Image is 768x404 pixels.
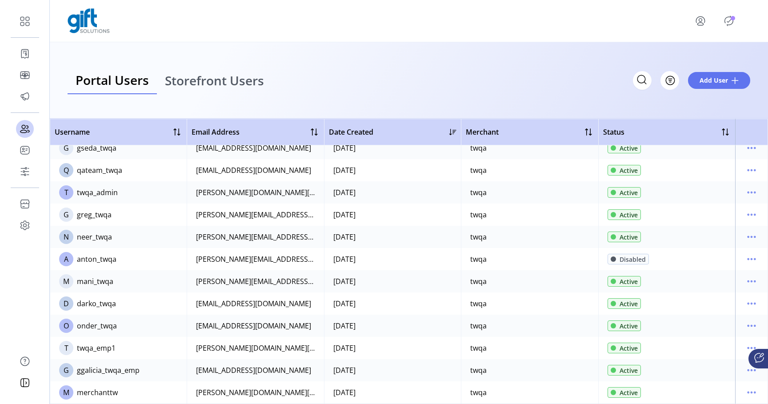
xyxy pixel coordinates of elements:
[324,381,461,404] td: [DATE]
[77,387,118,398] div: merchanttw
[329,127,373,137] span: Date Created
[64,232,69,242] span: N
[744,185,759,200] button: menu
[77,254,116,264] div: anton_twqa
[470,143,487,153] div: twqa
[722,14,736,28] button: Publisher Panel
[470,343,487,353] div: twqa
[76,74,149,86] span: Portal Users
[620,255,646,264] span: Disabled
[324,137,461,159] td: [DATE]
[196,298,311,309] div: [EMAIL_ADDRESS][DOMAIN_NAME]
[77,232,112,242] div: neer_twqa
[620,321,638,331] span: Active
[620,344,638,353] span: Active
[470,365,487,376] div: twqa
[192,127,240,137] span: Email Address
[64,298,69,309] span: D
[683,10,722,32] button: menu
[660,71,679,90] button: Filter Button
[744,363,759,377] button: menu
[77,365,140,376] div: ggalicia_twqa_emp
[324,248,461,270] td: [DATE]
[196,387,315,398] div: [PERSON_NAME][DOMAIN_NAME][EMAIL_ADDRESS][DOMAIN_NAME]
[64,143,69,153] span: G
[55,127,90,137] span: Username
[620,232,638,242] span: Active
[688,72,750,89] button: Add User
[196,320,311,331] div: [EMAIL_ADDRESS][DOMAIN_NAME]
[77,187,118,198] div: twqa_admin
[63,387,69,398] span: M
[470,209,487,220] div: twqa
[700,76,728,85] span: Add User
[744,341,759,355] button: menu
[77,165,122,176] div: qateam_twqa
[324,226,461,248] td: [DATE]
[620,299,638,308] span: Active
[64,254,68,264] span: A
[744,274,759,288] button: menu
[324,337,461,359] td: [DATE]
[324,270,461,292] td: [DATE]
[633,71,652,90] input: Search
[620,210,638,220] span: Active
[470,387,487,398] div: twqa
[744,141,759,155] button: menu
[64,343,68,353] span: T
[77,320,117,331] div: onder_twqa
[470,232,487,242] div: twqa
[77,276,113,287] div: mani_twqa
[470,276,487,287] div: twqa
[68,67,157,95] a: Portal Users
[603,127,624,137] span: Status
[744,252,759,266] button: menu
[744,163,759,177] button: menu
[196,187,315,198] div: [PERSON_NAME][DOMAIN_NAME][EMAIL_ADDRESS][DOMAIN_NAME]
[77,298,116,309] div: darko_twqa
[165,74,264,87] span: Storefront Users
[196,165,311,176] div: [EMAIL_ADDRESS][DOMAIN_NAME]
[470,254,487,264] div: twqa
[196,143,311,153] div: [EMAIL_ADDRESS][DOMAIN_NAME]
[620,277,638,286] span: Active
[620,166,638,175] span: Active
[196,254,315,264] div: [PERSON_NAME][EMAIL_ADDRESS][DOMAIN_NAME]
[324,315,461,337] td: [DATE]
[64,187,68,198] span: T
[196,232,315,242] div: [PERSON_NAME][EMAIL_ADDRESS][PERSON_NAME][DOMAIN_NAME]
[324,292,461,315] td: [DATE]
[64,320,69,331] span: O
[157,67,272,95] a: Storefront Users
[77,343,116,353] div: twqa_emp1
[196,365,311,376] div: [EMAIL_ADDRESS][DOMAIN_NAME]
[744,296,759,311] button: menu
[324,159,461,181] td: [DATE]
[64,165,69,176] span: Q
[744,319,759,333] button: menu
[470,298,487,309] div: twqa
[324,359,461,381] td: [DATE]
[470,165,487,176] div: twqa
[470,187,487,198] div: twqa
[466,127,499,137] span: Merchant
[68,8,110,33] img: logo
[77,209,112,220] div: greg_twqa
[64,209,69,220] span: G
[744,208,759,222] button: menu
[196,276,315,287] div: [PERSON_NAME][EMAIL_ADDRESS][PERSON_NAME][DOMAIN_NAME]
[744,385,759,400] button: menu
[63,276,69,287] span: M
[620,388,638,397] span: Active
[77,143,116,153] div: gseda_twqa
[324,204,461,226] td: [DATE]
[64,365,69,376] span: G
[620,366,638,375] span: Active
[196,209,315,220] div: [PERSON_NAME][EMAIL_ADDRESS][PERSON_NAME][DOMAIN_NAME]
[620,144,638,153] span: Active
[620,188,638,197] span: Active
[470,320,487,331] div: twqa
[744,230,759,244] button: menu
[196,343,315,353] div: [PERSON_NAME][DOMAIN_NAME][EMAIL_ADDRESS][DOMAIN_NAME]
[324,181,461,204] td: [DATE]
